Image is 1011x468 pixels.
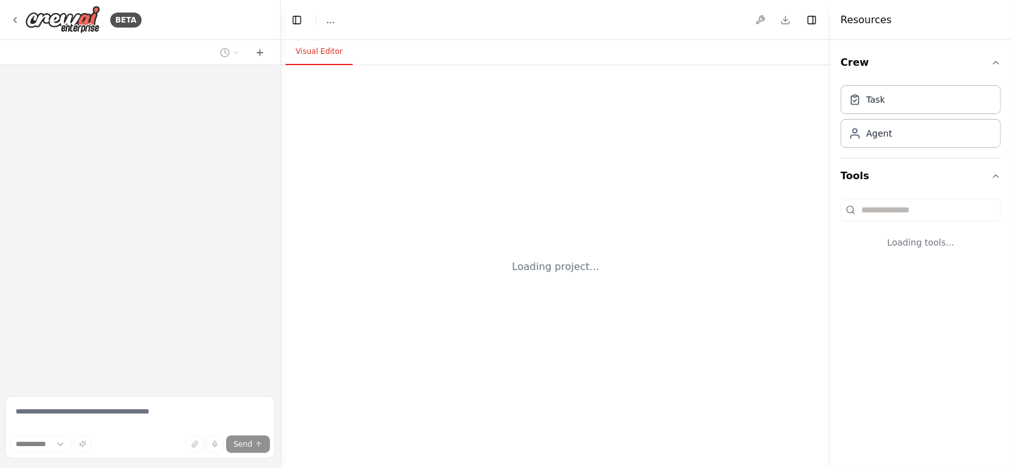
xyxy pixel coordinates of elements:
[866,93,885,106] div: Task
[234,439,252,449] span: Send
[288,11,306,29] button: Hide left sidebar
[866,127,892,140] div: Agent
[326,14,334,26] nav: breadcrumb
[215,45,245,60] button: Switch to previous chat
[841,45,1001,80] button: Crew
[841,80,1001,158] div: Crew
[250,45,270,60] button: Start a new chat
[110,13,142,28] div: BETA
[512,259,599,274] div: Loading project...
[186,435,204,453] button: Upload files
[841,159,1001,194] button: Tools
[25,6,100,34] img: Logo
[326,14,334,26] span: ...
[286,39,353,65] button: Visual Editor
[206,435,224,453] button: Click to speak your automation idea
[841,194,1001,269] div: Tools
[226,435,270,453] button: Send
[841,13,892,28] h4: Resources
[841,226,1001,259] div: Loading tools...
[74,435,91,453] button: Improve this prompt
[803,11,821,29] button: Hide right sidebar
